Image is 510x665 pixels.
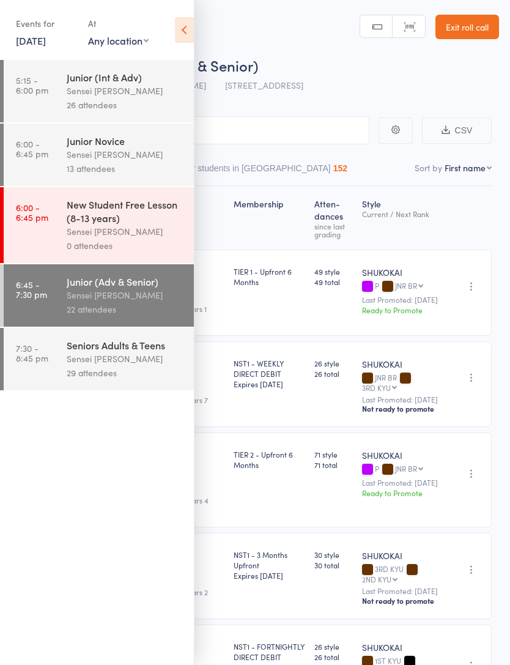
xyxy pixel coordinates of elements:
[333,163,347,173] div: 152
[16,13,76,34] div: Events for
[362,565,442,583] div: 3RD KYU
[67,275,183,288] div: Junior (Adv & Senior)
[362,266,442,278] div: SHUKOKAI
[67,198,183,225] div: New Student Free Lesson (8-13 years)
[4,60,194,122] a: 5:15 -6:00 pmJunior (Int & Adv)Sensei [PERSON_NAME]26 attendees
[314,459,352,470] span: 71 total
[435,15,499,39] a: Exit roll call
[362,575,391,583] div: 2ND KYU
[362,404,442,414] div: Not ready to promote
[234,379,305,389] div: Expires [DATE]
[4,187,194,263] a: 6:00 -6:45 pmNew Student Free Lesson (8-13 years)Sensei [PERSON_NAME]0 attendees
[67,162,183,176] div: 13 attendees
[415,162,442,174] label: Sort by
[234,358,305,389] div: NST1 - WEEKLY DIRECT DEBIT
[67,225,183,239] div: Sensei [PERSON_NAME]
[362,596,442,606] div: Not ready to promote
[4,328,194,390] a: 7:30 -8:45 pmSeniors Adults & TeensSensei [PERSON_NAME]29 attendees
[314,549,352,560] span: 30 style
[395,281,417,289] div: JNR BR
[229,191,309,244] div: Membership
[362,305,442,315] div: Ready to Promote
[16,75,48,95] time: 5:15 - 6:00 pm
[67,352,183,366] div: Sensei [PERSON_NAME]
[16,343,48,363] time: 7:30 - 8:45 pm
[362,478,442,487] small: Last Promoted: [DATE]
[67,84,183,98] div: Sensei [PERSON_NAME]
[16,280,47,299] time: 6:45 - 7:30 pm
[362,449,442,461] div: SHUKOKAI
[16,34,46,47] a: [DATE]
[4,124,194,186] a: 6:00 -6:45 pmJunior NoviceSensei [PERSON_NAME]13 attendees
[314,358,352,368] span: 26 style
[67,70,183,84] div: Junior (Int & Adv)
[67,134,183,147] div: Junior Novice
[362,373,442,392] div: JNR BR
[67,147,183,162] div: Sensei [PERSON_NAME]
[67,338,183,352] div: Seniors Adults & Teens
[88,13,149,34] div: At
[16,139,48,158] time: 6:00 - 6:45 pm
[314,368,352,379] span: 26 total
[314,277,352,287] span: 49 total
[362,587,442,595] small: Last Promoted: [DATE]
[174,157,347,185] button: Other students in [GEOGRAPHIC_DATA]152
[362,464,442,475] div: P
[234,570,305,581] div: Expires [DATE]
[67,288,183,302] div: Sensei [PERSON_NAME]
[234,449,305,470] div: TIER 2 - Upfront 6 Months
[314,641,352,652] span: 26 style
[314,560,352,570] span: 30 total
[362,384,391,392] div: 3RD KYU
[67,366,183,380] div: 29 attendees
[445,162,486,174] div: First name
[362,210,442,218] div: Current / Next Rank
[67,239,183,253] div: 0 attendees
[234,549,305,581] div: NST1 - 3 Months Upfront
[362,358,442,370] div: SHUKOKAI
[4,264,194,327] a: 6:45 -7:30 pmJunior (Adv & Senior)Sensei [PERSON_NAME]22 attendees
[16,202,48,222] time: 6:00 - 6:45 pm
[395,464,417,472] div: JNR BR
[67,98,183,112] div: 26 attendees
[362,295,442,304] small: Last Promoted: [DATE]
[362,281,442,292] div: P
[88,34,149,47] div: Any location
[314,222,352,238] div: since last grading
[357,191,447,244] div: Style
[314,266,352,277] span: 49 style
[362,641,442,653] div: SHUKOKAI
[234,266,305,287] div: TIER 1 - Upfront 6 Months
[314,449,352,459] span: 71 style
[362,395,442,404] small: Last Promoted: [DATE]
[362,488,442,498] div: Ready to Promote
[422,117,492,144] button: CSV
[67,302,183,316] div: 22 attendees
[362,549,442,562] div: SHUKOKAI
[309,191,357,244] div: Atten­dances
[225,79,303,91] span: [STREET_ADDRESS]
[314,652,352,662] span: 26 total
